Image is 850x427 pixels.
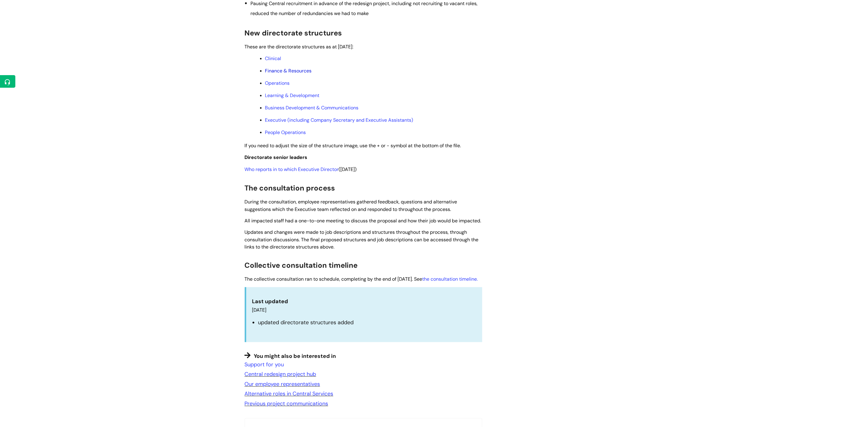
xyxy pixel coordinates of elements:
a: Who reports in to which Executive Director [245,166,339,172]
a: Business Development & Communications [265,105,359,111]
a: Our employee representatives [245,381,320,388]
span: If you need to adjust the size of the structure image, use the + or - symbol at the bottom of the... [245,142,461,149]
span: You might also be interested in [254,353,336,360]
li: updated directorate structures added [258,318,476,328]
a: Central redesign project hub [245,371,316,378]
a: Finance & Resources [265,68,312,74]
a: Learning & Development [265,92,320,99]
a: Clinical [265,55,281,62]
a: Support for you [245,361,284,368]
span: ([DATE]) [245,166,357,172]
span: During the consultation, employee representatives gathered feedback, questions and alternative su... [245,199,457,212]
a: Alternative roles in Central Services [245,390,333,398]
span: [DATE] [252,307,267,313]
a: Executive (including Company Secretary and Executive Assistants) [265,117,413,123]
span: The consultation process [245,183,335,193]
span: Collective consultation timeline [245,261,358,270]
span: The collective consultation ran to schedule, completing by the end of [DATE]. See [245,276,478,282]
a: the consultation timeline. [422,276,478,282]
a: Operations [265,80,290,86]
a: People Operations [265,129,306,136]
span: Directorate senior leaders [245,154,308,160]
span: Pausing Central recruitment in advance of the redesign project, including not recruiting to vacan... [251,0,478,16]
span: These are the directorate structures as at [DATE]: [245,44,354,50]
strong: Last updated [252,298,288,305]
span: Updates and changes were made to job descriptions and structures throughout the process, through ... [245,229,479,250]
a: Previous project communications [245,400,328,407]
span: New directorate structures [245,28,342,38]
span: All impacted staff had a one-to-one meeting to discuss the proposal and how their job would be im... [245,218,481,224]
